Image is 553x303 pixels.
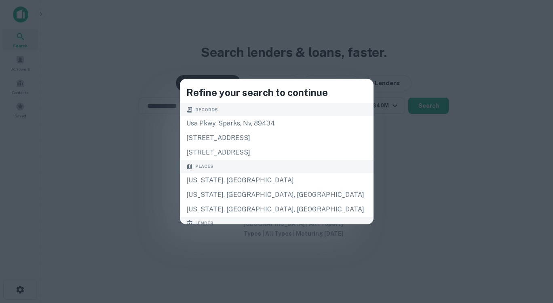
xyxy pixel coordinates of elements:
[180,145,374,160] div: [STREET_ADDRESS]
[186,85,367,100] h4: Refine your search to continue
[180,202,374,217] div: [US_STATE], [GEOGRAPHIC_DATA], [GEOGRAPHIC_DATA]
[180,131,374,145] div: [STREET_ADDRESS]
[180,116,374,131] div: usa pkwy, sparks, nv, 89434
[195,163,213,170] span: Places
[195,220,213,227] span: Lender
[180,173,374,188] div: [US_STATE], [GEOGRAPHIC_DATA]
[180,188,374,202] div: [US_STATE], [GEOGRAPHIC_DATA], [GEOGRAPHIC_DATA]
[195,107,218,113] span: Records
[513,238,553,277] iframe: Chat Widget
